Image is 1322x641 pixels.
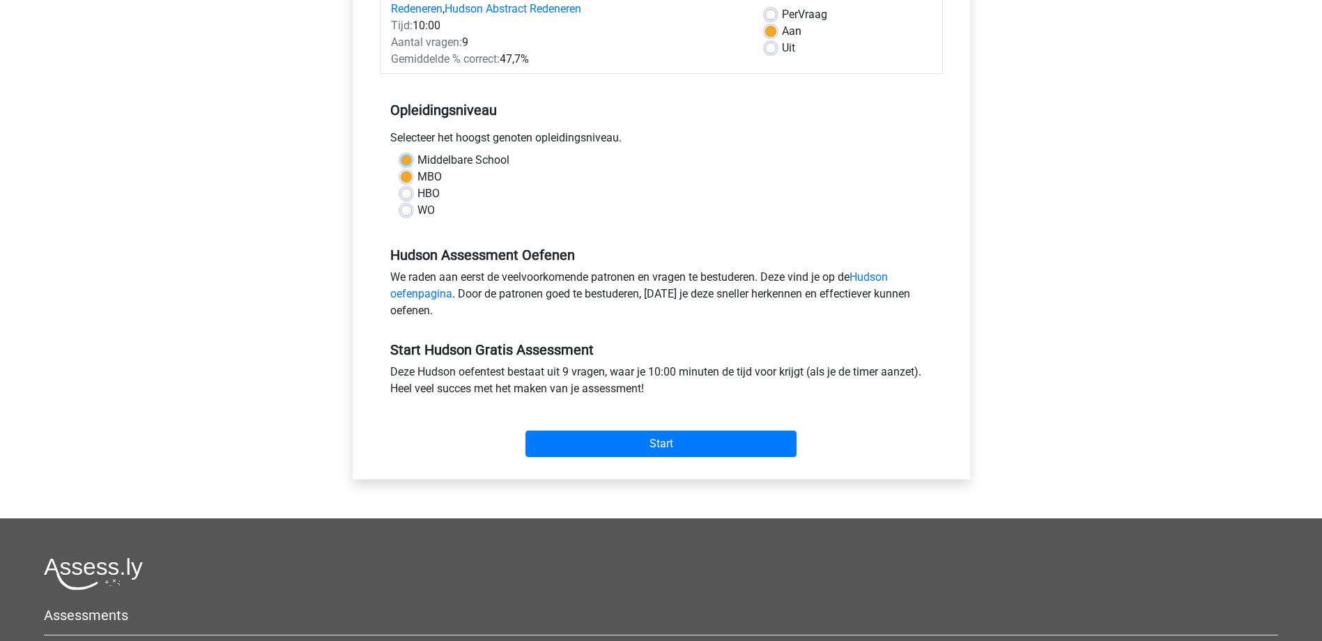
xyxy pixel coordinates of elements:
span: Tijd: [391,19,413,32]
div: We raden aan eerst de veelvoorkomende patronen en vragen te bestuderen. Deze vind je op de . Door... [380,269,943,325]
div: 47,7% [381,51,755,68]
div: 10:00 [381,17,755,34]
input: Start [525,431,797,457]
label: MBO [417,169,442,185]
h5: Opleidingsniveau [390,96,932,124]
h5: Hudson Assessment Oefenen [390,247,932,263]
span: Aantal vragen: [391,36,462,49]
div: 9 [381,34,755,51]
h5: Assessments [44,607,1278,624]
label: Middelbare School [417,152,509,169]
label: HBO [417,185,440,202]
img: Assessly logo [44,557,143,590]
span: Per [782,8,798,21]
div: Selecteer het hoogst genoten opleidingsniveau. [380,130,943,152]
label: Aan [782,23,801,40]
h5: Start Hudson Gratis Assessment [390,341,932,358]
label: WO [417,202,435,219]
label: Vraag [782,6,827,23]
div: Deze Hudson oefentest bestaat uit 9 vragen, waar je 10:00 minuten de tijd voor krijgt (als je de ... [380,364,943,403]
label: Uit [782,40,795,56]
span: Gemiddelde % correct: [391,52,500,65]
a: Hudson Abstract Redeneren [445,2,581,15]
